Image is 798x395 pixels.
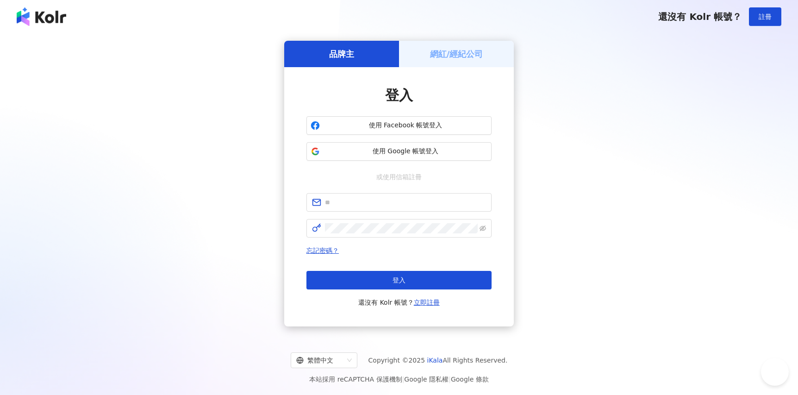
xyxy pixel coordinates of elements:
span: eye-invisible [480,225,486,232]
span: 本站採用 reCAPTCHA 保護機制 [309,374,488,385]
a: 忘記密碼？ [306,247,339,254]
span: 使用 Google 帳號登入 [324,147,487,156]
span: 還沒有 Kolr 帳號？ [658,11,742,22]
button: 使用 Facebook 帳號登入 [306,116,492,135]
iframe: Help Scout Beacon - Open [761,358,789,386]
img: logo [17,7,66,26]
a: Google 條款 [451,376,489,383]
button: 登入 [306,271,492,289]
h5: 網紅/經紀公司 [430,48,483,60]
span: | [402,376,405,383]
a: 立即註冊 [414,299,440,306]
a: iKala [427,357,443,364]
span: 登入 [385,87,413,103]
span: 登入 [393,276,405,284]
span: Copyright © 2025 All Rights Reserved. [368,355,508,366]
span: | [449,376,451,383]
span: 還沒有 Kolr 帳號？ [358,297,440,308]
span: 或使用信箱註冊 [370,172,428,182]
button: 註冊 [749,7,781,26]
a: Google 隱私權 [404,376,449,383]
div: 繁體中文 [296,353,343,368]
h5: 品牌主 [329,48,354,60]
span: 註冊 [759,13,772,20]
button: 使用 Google 帳號登入 [306,142,492,161]
span: 使用 Facebook 帳號登入 [324,121,487,130]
